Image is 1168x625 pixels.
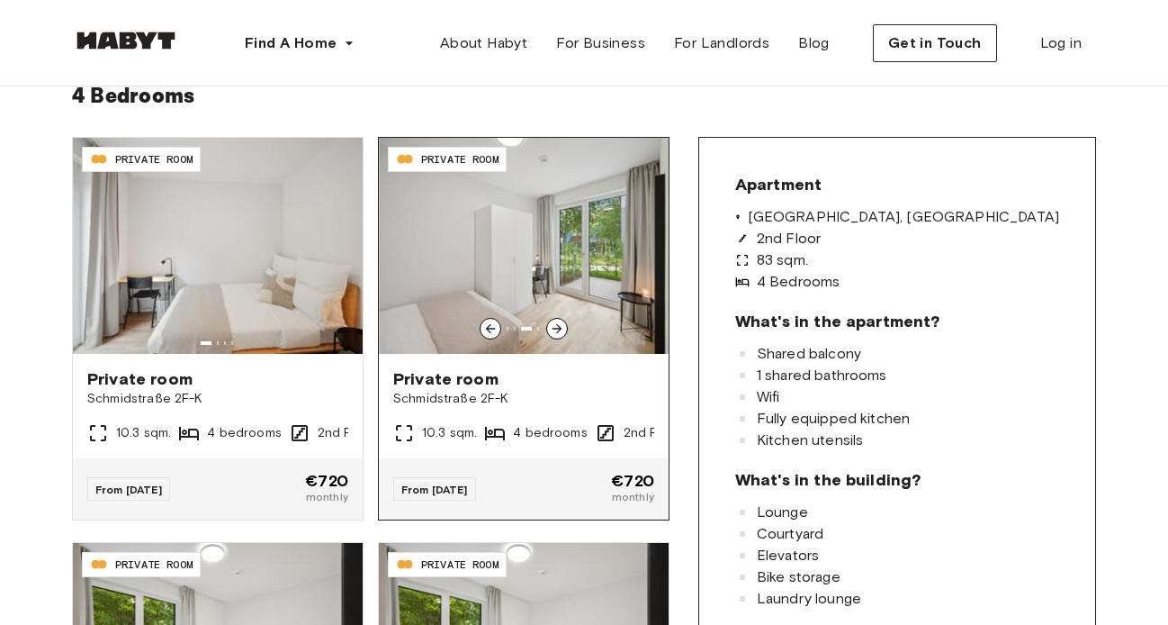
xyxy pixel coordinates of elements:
a: PRIVATE ROOMImage of the roomPrivate roomSchmidstraße 2F-K10.3 sqm.4 bedrooms2nd FloorFrom [DATE]... [73,138,363,520]
span: What's in the building? [735,469,921,491]
img: Habyt [72,32,180,50]
span: Wifi [757,390,780,404]
span: Elevators [757,548,819,563]
span: 2nd Floor [624,424,681,442]
span: PRIVATE ROOM [421,557,499,573]
span: From [DATE] [401,483,468,496]
span: About Habyt [440,32,527,54]
span: Bike storage [757,570,840,584]
span: 2nd Floor [757,231,821,246]
span: Shared balcony [757,347,861,361]
span: Log in [1040,32,1082,54]
span: PRIVATE ROOM [115,151,193,168]
span: Lounge [757,505,808,520]
span: €720 [611,473,654,489]
span: Laundry lounge [757,592,861,606]
span: From [DATE] [95,483,162,496]
a: Blog [784,25,844,61]
span: 4 bedrooms [513,424,588,442]
span: [GEOGRAPHIC_DATA], [GEOGRAPHIC_DATA] [748,210,1059,224]
img: Image of the room [379,138,669,354]
span: Fully equipped kitchen [757,412,910,426]
span: Schmidstraße 2F-K [393,390,654,408]
span: Private room [87,368,348,390]
a: About Habyt [426,25,542,61]
span: 10.3 sqm. [422,424,477,442]
a: For Landlords [660,25,784,61]
span: PRIVATE ROOM [421,151,499,168]
span: PRIVATE ROOM [115,557,193,573]
button: Find A Home [230,25,369,61]
h6: 4 Bedrooms [72,77,1096,115]
span: €720 [305,473,348,489]
span: Courtyard [757,527,823,541]
span: monthly [305,489,348,505]
span: Schmidstraße 2F-K [87,390,348,408]
a: For Business [542,25,660,61]
span: 10.3 sqm. [116,424,171,442]
span: monthly [611,489,654,505]
span: 1 shared bathrooms [757,368,887,383]
span: For Business [556,32,645,54]
span: 4 Bedrooms [757,275,840,289]
a: Log in [1026,25,1096,61]
span: Get in Touch [888,32,982,54]
img: Image of the room [73,138,363,354]
span: 83 sqm. [757,253,808,267]
span: 4 bedrooms [207,424,282,442]
span: What's in the apartment? [735,311,940,332]
span: Kitchen utensils [757,433,863,448]
button: Get in Touch [873,24,997,62]
a: PRIVATE ROOMPrivate roomSchmidstraße 2F-K10.3 sqm.4 bedrooms2nd FloorFrom [DATE]€720monthly [379,138,669,520]
span: Apartment [735,174,822,195]
span: For Landlords [674,32,769,54]
span: 2nd Floor [318,424,375,442]
span: Private room [393,368,654,390]
span: Blog [798,32,830,54]
span: Find A Home [245,32,337,54]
